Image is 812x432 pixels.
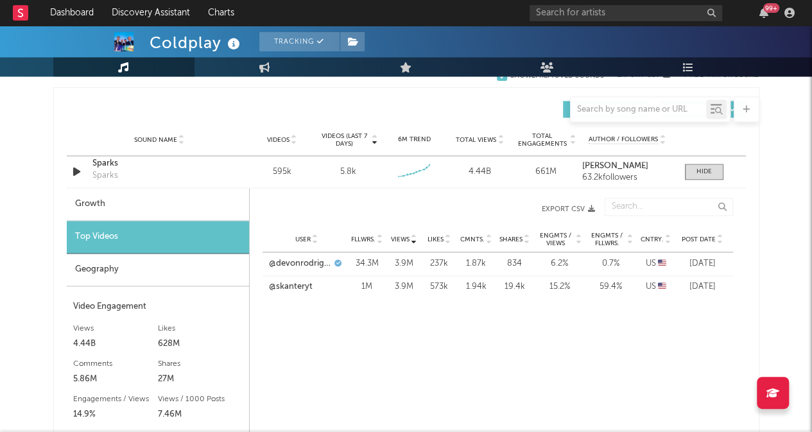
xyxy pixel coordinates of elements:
span: Author / Followers [589,135,658,144]
div: Engagements / Views [73,391,158,406]
div: 5.8k [340,166,356,178]
div: Top Videos [67,221,249,254]
div: 14.9% [73,406,158,422]
span: User [295,236,311,243]
strong: [PERSON_NAME] [582,162,648,170]
a: [PERSON_NAME] [582,162,671,171]
div: 661M [516,166,576,178]
div: [DATE] [678,281,727,293]
a: @devonrodriguezart [269,257,331,270]
div: Coldplay [150,32,243,53]
div: 0.7 % [589,257,634,270]
div: 15.2 % [537,281,582,293]
input: Search by song name or URL [571,105,706,115]
div: 4.44B [450,166,510,178]
div: 1.94k [460,281,492,293]
button: Export CSV [275,205,595,213]
div: 595k [252,166,312,178]
div: US [640,257,672,270]
div: US [640,281,672,293]
span: Engmts / Fllwrs. [589,232,626,247]
span: Total Views [456,136,496,144]
div: 3.9M [390,257,419,270]
input: Search for artists [530,5,722,21]
div: Geography [67,254,249,286]
div: Sparks [92,169,118,182]
div: 7.46M [158,406,243,422]
div: 5.86M [73,371,158,386]
a: Sparks [92,157,227,170]
div: 573k [425,281,454,293]
div: 59.4 % [589,281,634,293]
div: Likes [158,320,243,336]
span: Cmnts. [460,236,485,243]
div: 1M [351,281,383,293]
span: Fllwrs. [351,236,376,243]
div: 6M Trend [384,135,444,144]
button: 99+ [759,8,768,18]
div: Comments [73,356,158,371]
span: 🇺🇸 [658,259,666,268]
span: Post Date [682,236,716,243]
div: 4.44B [73,336,158,351]
div: 628M [158,336,243,351]
div: 3.9M [390,281,419,293]
div: Shares [158,356,243,371]
span: Engmts / Views [537,232,574,247]
div: 1.87k [460,257,492,270]
span: Videos [267,136,289,144]
div: Views / 1000 Posts [158,391,243,406]
div: 27M [158,371,243,386]
span: Videos (last 7 days) [318,132,370,148]
span: 🇺🇸 [658,282,666,291]
div: 237k [425,257,454,270]
div: 834 [499,257,531,270]
span: Likes [428,236,444,243]
div: 99 + [763,3,779,13]
span: Sound Name [134,136,177,144]
div: 63.2k followers [582,173,671,182]
div: 19.4k [499,281,531,293]
button: Tracking [259,32,340,51]
span: Shares [499,236,523,243]
span: Cntry. [641,236,664,243]
span: Total Engagements [516,132,568,148]
span: Views [391,236,410,243]
div: 6.2 % [537,257,582,270]
div: Views [73,320,158,336]
div: Growth [67,188,249,221]
div: Video Engagement [73,299,243,315]
input: Search... [605,198,733,216]
div: 34.3M [351,257,383,270]
div: [DATE] [678,257,727,270]
a: @skanteryt [269,281,313,293]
